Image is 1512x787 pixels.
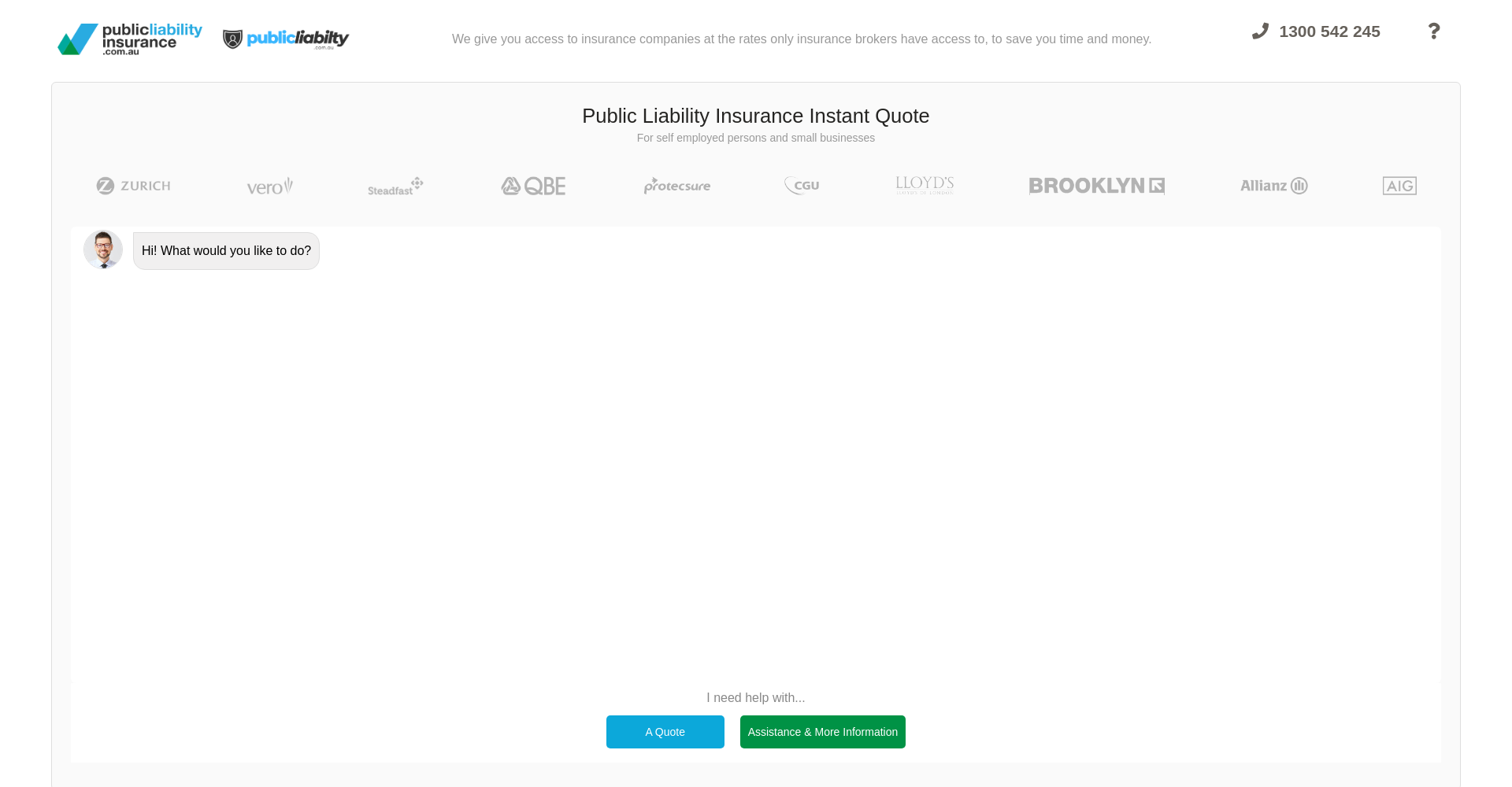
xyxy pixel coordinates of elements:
p: I need help with... [598,689,914,707]
img: CGU | Public Liability Insurance [778,176,825,195]
div: A Quote [606,715,724,748]
span: 1300 542 245 [1280,22,1380,40]
img: QBE | Public Liability Insurance [491,176,576,195]
img: Vero | Public Liability Insurance [239,176,300,195]
h3: Public Liability Insurance Instant Quote [64,102,1448,131]
img: Brooklyn | Public Liability Insurance [1023,176,1170,195]
img: Public Liability Insurance Light [209,6,366,72]
img: Allianz | Public Liability Insurance [1232,176,1316,195]
img: LLOYD's | Public Liability Insurance [887,176,962,195]
div: We give you access to insurance companies at the rates only insurance brokers have access to, to ... [452,6,1152,72]
img: Steadfast | Public Liability Insurance [361,176,431,195]
img: Protecsure | Public Liability Insurance [638,176,717,195]
div: Assistance & More Information [740,715,906,748]
img: Zurich | Public Liability Insurance [89,176,178,195]
img: AIG | Public Liability Insurance [1377,176,1423,195]
img: Public Liability Insurance [51,17,209,61]
a: 1300 542 245 [1238,13,1395,72]
img: Chatbot | PLI [83,230,123,269]
p: For self employed persons and small businesses [64,131,1448,146]
div: Hi! What would you like to do? [133,232,320,270]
